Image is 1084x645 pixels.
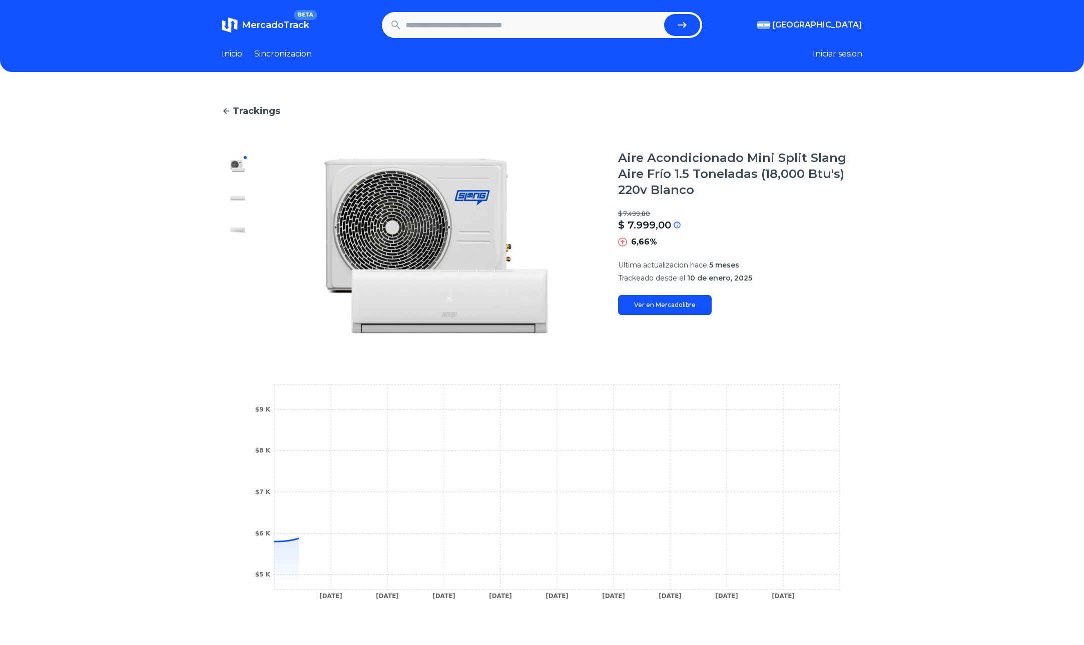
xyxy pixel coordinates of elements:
span: Trackeado desde el [618,273,685,282]
p: 6,66% [631,236,657,248]
tspan: [DATE] [772,592,795,599]
img: Aire Acondicionado Mini Split Slang Aire Frío 1.5 Toneladas (18,000 Btu's) 220v Blanco [230,158,246,174]
a: Trackings [222,104,862,118]
tspan: [DATE] [376,592,399,599]
span: Trackings [233,104,280,118]
tspan: [DATE] [546,592,569,599]
a: MercadoTrackBETA [222,17,309,33]
img: Aire Acondicionado Mini Split Slang Aire Frío 1.5 Toneladas (18,000 Btu's) 220v Blanco [230,190,246,206]
span: BETA [294,10,317,20]
img: Aire Acondicionado Mini Split Slang Aire Frío 1.5 Toneladas (18,000 Btu's) 220v Blanco [230,254,246,270]
p: $ 7.999,00 [618,218,671,232]
tspan: $9 K [255,406,271,413]
tspan: $8 K [255,447,271,454]
img: Argentina [757,21,770,29]
a: Sincronizacion [254,48,312,60]
button: [GEOGRAPHIC_DATA] [757,19,862,31]
tspan: $7 K [255,488,271,495]
tspan: [DATE] [489,592,512,599]
tspan: [DATE] [659,592,682,599]
tspan: [DATE] [602,592,625,599]
span: MercadoTrack [242,19,309,30]
tspan: $6 K [255,530,271,537]
img: Aire Acondicionado Mini Split Slang Aire Frío 1.5 Toneladas (18,000 Btu's) 220v Blanco [274,150,598,342]
img: Aire Acondicionado Mini Split Slang Aire Frío 1.5 Toneladas (18,000 Btu's) 220v Blanco [230,318,246,334]
span: [GEOGRAPHIC_DATA] [772,19,862,31]
tspan: [DATE] [432,592,455,599]
h1: Aire Acondicionado Mini Split Slang Aire Frío 1.5 Toneladas (18,000 Btu's) 220v Blanco [618,150,862,198]
button: Iniciar sesion [813,48,862,60]
a: Ver en Mercadolibre [618,295,712,315]
span: 5 meses [709,260,739,269]
span: 10 de enero, 2025 [687,273,752,282]
a: Inicio [222,48,242,60]
tspan: [DATE] [319,592,342,599]
span: Ultima actualizacion hace [618,260,707,269]
tspan: [DATE] [715,592,738,599]
img: MercadoTrack [222,17,238,33]
p: $ 7.499,80 [618,210,862,218]
tspan: $5 K [255,571,271,578]
img: Aire Acondicionado Mini Split Slang Aire Frío 1.5 Toneladas (18,000 Btu's) 220v Blanco [230,222,246,238]
img: Aire Acondicionado Mini Split Slang Aire Frío 1.5 Toneladas (18,000 Btu's) 220v Blanco [230,286,246,302]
